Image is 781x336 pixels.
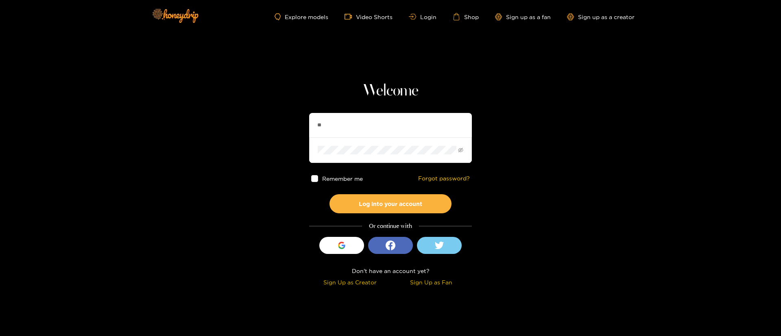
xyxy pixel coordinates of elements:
[345,13,393,20] a: Video Shorts
[458,147,463,153] span: eye-invisible
[322,176,363,182] span: Remember me
[329,194,452,213] button: Log into your account
[309,221,472,231] div: Or continue with
[495,13,551,20] a: Sign up as a fan
[275,13,328,20] a: Explore models
[311,277,388,287] div: Sign Up as Creator
[418,175,470,182] a: Forgot password?
[567,13,635,20] a: Sign up as a creator
[409,14,436,20] a: Login
[345,13,356,20] span: video-camera
[309,266,472,275] div: Don't have an account yet?
[309,81,472,101] h1: Welcome
[453,13,479,20] a: Shop
[393,277,470,287] div: Sign Up as Fan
